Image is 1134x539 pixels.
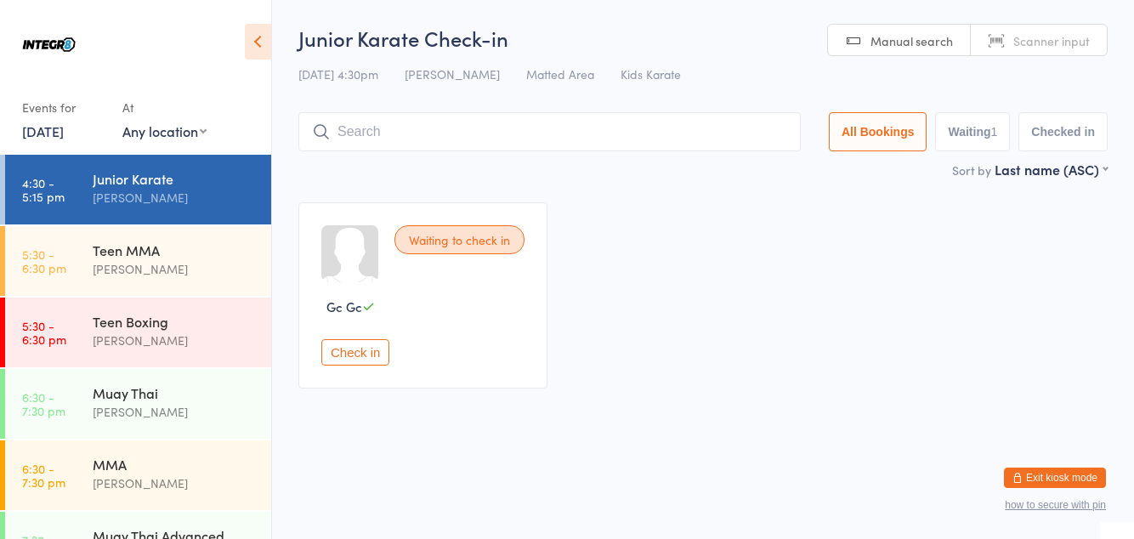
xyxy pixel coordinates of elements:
span: [PERSON_NAME] [405,65,500,82]
h2: Junior Karate Check-in [298,24,1108,52]
div: Teen MMA [93,241,257,259]
div: Teen Boxing [93,312,257,331]
div: Any location [122,122,207,140]
time: 5:30 - 6:30 pm [22,247,66,275]
button: Exit kiosk mode [1004,468,1106,488]
div: Waiting to check in [394,225,524,254]
div: MMA [93,455,257,474]
label: Sort by [952,162,991,179]
time: 6:30 - 7:30 pm [22,390,65,417]
div: [PERSON_NAME] [93,474,257,493]
span: Kids Karate [621,65,681,82]
div: [PERSON_NAME] [93,259,257,279]
div: Last name (ASC) [995,160,1108,179]
button: Waiting1 [935,112,1010,151]
time: 5:30 - 6:30 pm [22,319,66,346]
img: Integr8 Bentleigh [17,13,81,77]
a: 5:30 -6:30 pmTeen MMA[PERSON_NAME] [5,226,271,296]
a: 4:30 -5:15 pmJunior Karate[PERSON_NAME] [5,155,271,224]
a: [DATE] [22,122,64,140]
div: Junior Karate [93,169,257,188]
div: [PERSON_NAME] [93,331,257,350]
div: 1 [991,125,998,139]
time: 6:30 - 7:30 pm [22,462,65,489]
span: Scanner input [1013,32,1090,49]
button: how to secure with pin [1005,499,1106,511]
button: Checked in [1018,112,1108,151]
div: [PERSON_NAME] [93,188,257,207]
div: [PERSON_NAME] [93,402,257,422]
div: Muay Thai [93,383,257,402]
a: 6:30 -7:30 pmMuay Thai[PERSON_NAME] [5,369,271,439]
a: 5:30 -6:30 pmTeen Boxing[PERSON_NAME] [5,298,271,367]
button: Check in [321,339,389,366]
span: [DATE] 4:30pm [298,65,378,82]
span: Manual search [870,32,953,49]
time: 4:30 - 5:15 pm [22,176,65,203]
div: Events for [22,94,105,122]
div: At [122,94,207,122]
a: 6:30 -7:30 pmMMA[PERSON_NAME] [5,440,271,510]
button: All Bookings [829,112,927,151]
span: Matted Area [526,65,594,82]
span: Gc Gc [326,298,362,315]
input: Search [298,112,801,151]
